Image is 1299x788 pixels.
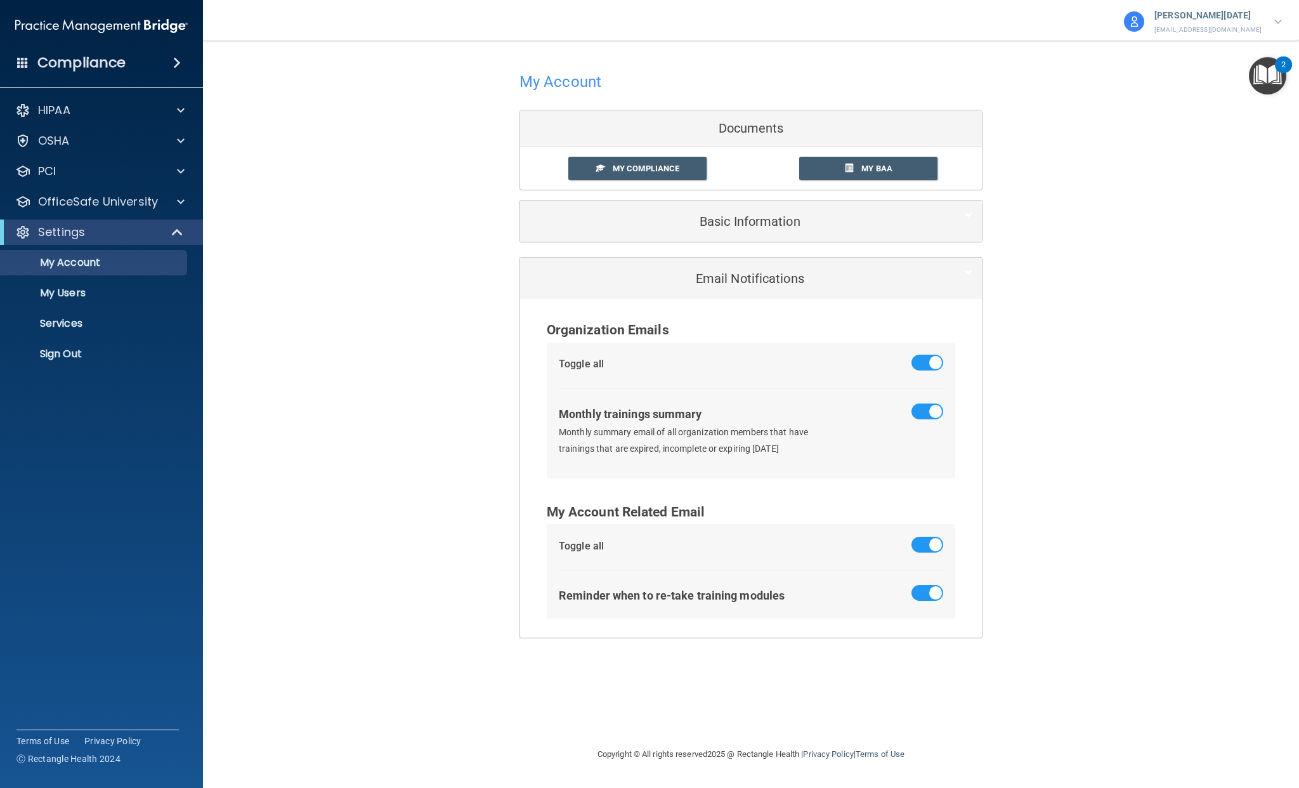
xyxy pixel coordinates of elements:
a: HIPAA [15,103,185,118]
p: [EMAIL_ADDRESS][DOMAIN_NAME] [1154,24,1262,36]
a: Settings [15,225,184,240]
p: Sign Out [8,348,181,360]
p: Monthly summary email of all organization members that have trainings that are expired, incomplet... [559,424,828,457]
h4: Compliance [37,54,126,72]
div: Toggle all [559,355,604,374]
p: OfficeSafe University [38,194,158,209]
div: My Account Related Email [547,500,956,525]
span: Ⓒ Rectangle Health 2024 [16,752,121,765]
p: My Account [8,256,181,269]
p: PCI [38,164,56,179]
a: OSHA [15,133,185,148]
p: Settings [38,225,85,240]
p: OSHA [38,133,70,148]
span: My Compliance [613,164,679,173]
a: Terms of Use [856,749,904,759]
h5: Basic Information [530,214,934,228]
h5: Email Notifications [530,272,934,286]
a: Basic Information [530,207,972,235]
button: Open Resource Center, 2 new notifications [1249,57,1286,95]
span: My BAA [861,164,892,173]
img: avatar.17b06cb7.svg [1124,11,1144,32]
div: 2 [1281,65,1286,81]
div: Documents [520,110,982,147]
p: Services [8,317,181,330]
img: PMB logo [15,13,188,39]
p: My Users [8,287,181,299]
a: Terms of Use [16,735,69,747]
a: Email Notifications [530,264,972,292]
a: PCI [15,164,185,179]
a: Privacy Policy [84,735,141,747]
div: Toggle all [559,537,604,556]
div: Monthly trainings summary [559,404,702,424]
a: Privacy Policy [803,749,853,759]
img: arrow-down.227dba2b.svg [1274,20,1282,24]
div: Reminder when to re-take training modules [559,585,785,606]
p: [PERSON_NAME][DATE] [1154,8,1262,24]
a: OfficeSafe University [15,194,185,209]
div: Organization Emails [547,318,956,343]
div: Copyright © All rights reserved 2025 @ Rectangle Health | | [519,734,982,775]
h4: My Account [519,74,601,90]
p: HIPAA [38,103,70,118]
